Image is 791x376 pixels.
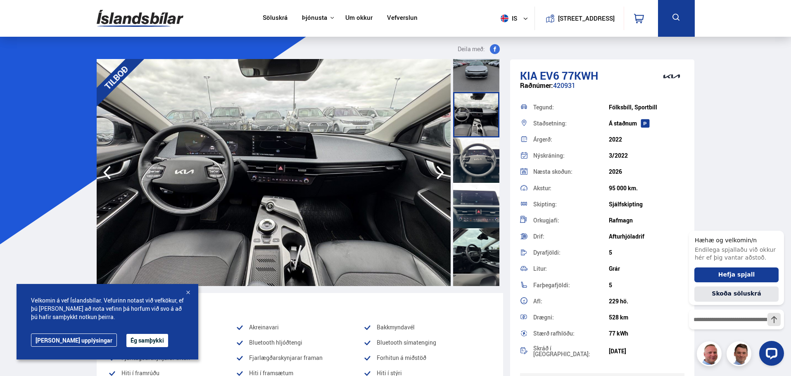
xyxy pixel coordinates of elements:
div: Drægni: [533,315,609,320]
div: Árgerð: [533,137,609,142]
div: Rafmagn [609,217,684,224]
div: Skipting: [533,201,609,207]
div: 95 000 km. [609,185,684,192]
span: Raðnúmer: [520,81,553,90]
button: Ég samþykki [126,334,168,347]
div: 5 [609,282,684,289]
li: Fjarlægðarskynjarar framan [236,353,363,363]
button: Þjónusta [302,14,327,22]
a: Vefverslun [387,14,418,23]
button: Deila með: [454,44,503,54]
div: 77 kWh [609,330,684,337]
div: 2022 [609,136,684,143]
div: 5 [609,249,684,256]
span: is [497,14,518,22]
li: Bluetooth hljóðtengi [236,338,363,348]
img: 3527097.jpeg [97,59,451,286]
li: Bluetooth símatenging [363,338,491,348]
div: Nýskráning: [533,153,609,158]
a: Um okkur [345,14,373,23]
span: EV6 77KWH [540,68,598,83]
div: Næsta skoðun: [533,169,609,175]
div: Orkugjafi: [533,218,609,223]
button: [STREET_ADDRESS] [561,15,612,22]
div: Sjálfskipting [609,201,684,208]
li: Bakkmyndavél [363,322,491,332]
a: [STREET_ADDRESS] [539,7,619,30]
a: Söluskrá [263,14,287,23]
span: Deila með: [458,44,485,54]
div: Grár [609,265,684,272]
li: Forhitun á miðstöð [363,353,491,363]
button: is [497,6,534,31]
img: svg+xml;base64,PHN2ZyB4bWxucz0iaHR0cDovL3d3dy53My5vcmcvMjAwMC9zdmciIHdpZHRoPSI1MTIiIGhlaWdodD0iNT... [501,14,508,22]
div: Á staðnum [609,120,684,127]
div: Skráð í [GEOGRAPHIC_DATA]: [533,345,609,357]
div: 420931 [520,82,685,98]
div: Tegund: [533,104,609,110]
li: Akreinavari [236,322,363,332]
span: Kia [520,68,537,83]
div: 229 hö. [609,298,684,305]
img: G0Ugv5HjCgRt.svg [97,5,183,32]
div: Staðsetning: [533,121,609,126]
div: TILBOÐ [85,47,147,109]
div: Afl: [533,298,609,304]
div: Fólksbíll, Sportbíll [609,104,684,111]
div: 3/2022 [609,152,684,159]
div: Akstur: [533,185,609,191]
div: Drif: [533,234,609,239]
div: Stærð rafhlöðu: [533,331,609,336]
div: Farþegafjöldi: [533,282,609,288]
a: [PERSON_NAME] upplýsingar [31,333,117,347]
div: [DATE] [609,348,684,355]
span: Velkomin á vef Íslandsbílar. Vefurinn notast við vefkökur, ef þú [PERSON_NAME] að nota vefinn þá ... [31,296,184,321]
div: Vinsæll búnaður [108,300,492,312]
div: 2026 [609,168,684,175]
iframe: LiveChat chat widget [682,215,787,372]
div: Afturhjóladrif [609,233,684,240]
img: brand logo [655,64,688,89]
div: Litur: [533,266,609,272]
div: 528 km [609,314,684,321]
div: Dyrafjöldi: [533,250,609,255]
